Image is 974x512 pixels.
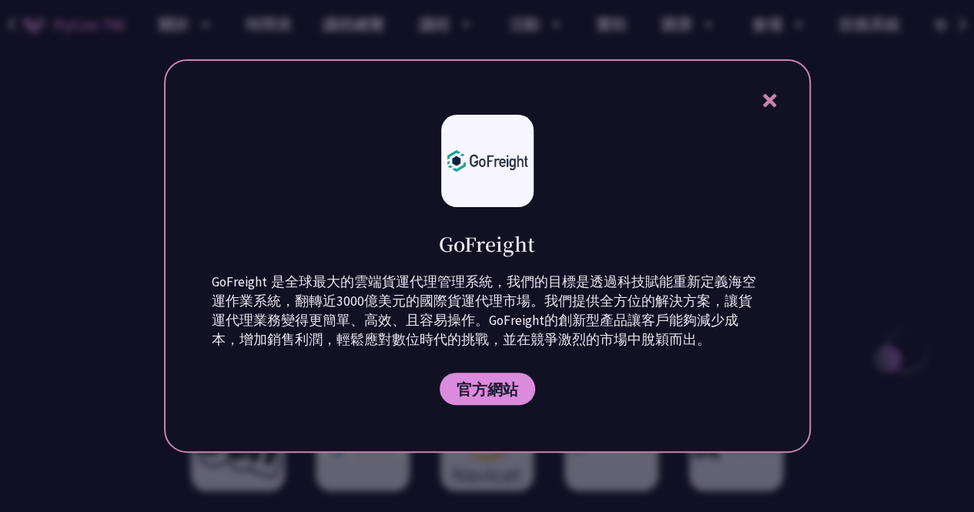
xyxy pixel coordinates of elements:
h1: GoFreight [439,230,535,257]
img: photo [445,146,530,176]
a: 官方網站 [440,373,535,405]
span: 官方網站 [457,380,518,399]
p: GoFreight 是全球最大的雲端貨運代理管理系統，我們的目標是透過科技賦能重新定義海空運作業系統，翻轉近3000億美元的國際貨運代理市場。我們提供全方位的解決方案，讓貨運代理業務變得更簡單、... [212,273,763,350]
